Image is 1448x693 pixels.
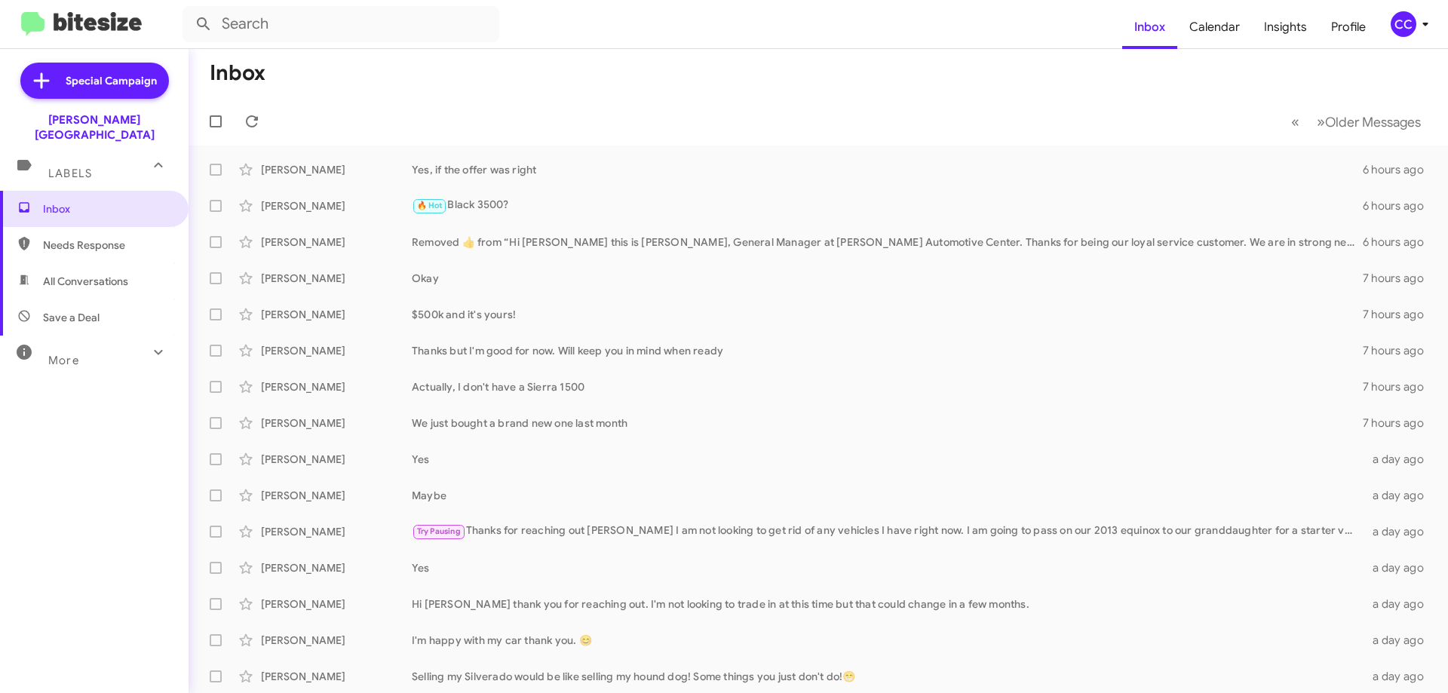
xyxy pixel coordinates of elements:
[261,379,412,394] div: [PERSON_NAME]
[43,238,171,253] span: Needs Response
[412,560,1364,575] div: Yes
[1363,307,1436,322] div: 7 hours ago
[261,560,412,575] div: [PERSON_NAME]
[1364,560,1436,575] div: a day ago
[412,379,1363,394] div: Actually, I don't have a Sierra 1500
[261,488,412,503] div: [PERSON_NAME]
[43,201,171,216] span: Inbox
[261,235,412,250] div: [PERSON_NAME]
[417,201,443,210] span: 🔥 Hot
[43,310,100,325] span: Save a Deal
[412,488,1364,503] div: Maybe
[412,197,1363,214] div: Black 3500?
[1363,379,1436,394] div: 7 hours ago
[412,452,1364,467] div: Yes
[66,73,157,88] span: Special Campaign
[1308,106,1430,137] button: Next
[1363,271,1436,286] div: 7 hours ago
[417,526,461,536] span: Try Pausing
[261,343,412,358] div: [PERSON_NAME]
[412,669,1364,684] div: Selling my Silverado would be like selling my hound dog! Some things you just don't do!😁
[48,167,92,180] span: Labels
[412,523,1364,540] div: Thanks for reaching out [PERSON_NAME] I am not looking to get rid of any vehicles I have right no...
[1364,669,1436,684] div: a day ago
[210,61,265,85] h1: Inbox
[261,307,412,322] div: [PERSON_NAME]
[1283,106,1430,137] nav: Page navigation example
[1378,11,1431,37] button: CC
[1317,112,1325,131] span: »
[1364,596,1436,612] div: a day ago
[1364,452,1436,467] div: a day ago
[412,235,1363,250] div: Removed ‌👍‌ from “ Hi [PERSON_NAME] this is [PERSON_NAME], General Manager at [PERSON_NAME] Autom...
[1364,488,1436,503] div: a day ago
[1363,162,1436,177] div: 6 hours ago
[261,415,412,431] div: [PERSON_NAME]
[412,307,1363,322] div: $500k and it's yours!
[1319,5,1378,49] a: Profile
[1363,343,1436,358] div: 7 hours ago
[261,452,412,467] div: [PERSON_NAME]
[1364,633,1436,648] div: a day ago
[1282,106,1308,137] button: Previous
[1391,11,1416,37] div: CC
[183,6,499,42] input: Search
[1291,112,1299,131] span: «
[261,271,412,286] div: [PERSON_NAME]
[48,354,79,367] span: More
[1363,235,1436,250] div: 6 hours ago
[412,415,1363,431] div: We just bought a brand new one last month
[412,633,1364,648] div: I'm happy with my car thank you. 😊
[261,162,412,177] div: [PERSON_NAME]
[1122,5,1177,49] a: Inbox
[43,274,128,289] span: All Conversations
[20,63,169,99] a: Special Campaign
[261,596,412,612] div: [PERSON_NAME]
[261,524,412,539] div: [PERSON_NAME]
[261,669,412,684] div: [PERSON_NAME]
[261,198,412,213] div: [PERSON_NAME]
[1363,198,1436,213] div: 6 hours ago
[412,596,1364,612] div: Hi [PERSON_NAME] thank you for reaching out. I'm not looking to trade in at this time but that co...
[261,633,412,648] div: [PERSON_NAME]
[1364,524,1436,539] div: a day ago
[1177,5,1252,49] a: Calendar
[1325,114,1421,130] span: Older Messages
[412,271,1363,286] div: Okay
[412,343,1363,358] div: Thanks but I'm good for now. Will keep you in mind when ready
[1363,415,1436,431] div: 7 hours ago
[412,162,1363,177] div: Yes, if the offer was right
[1252,5,1319,49] a: Insights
